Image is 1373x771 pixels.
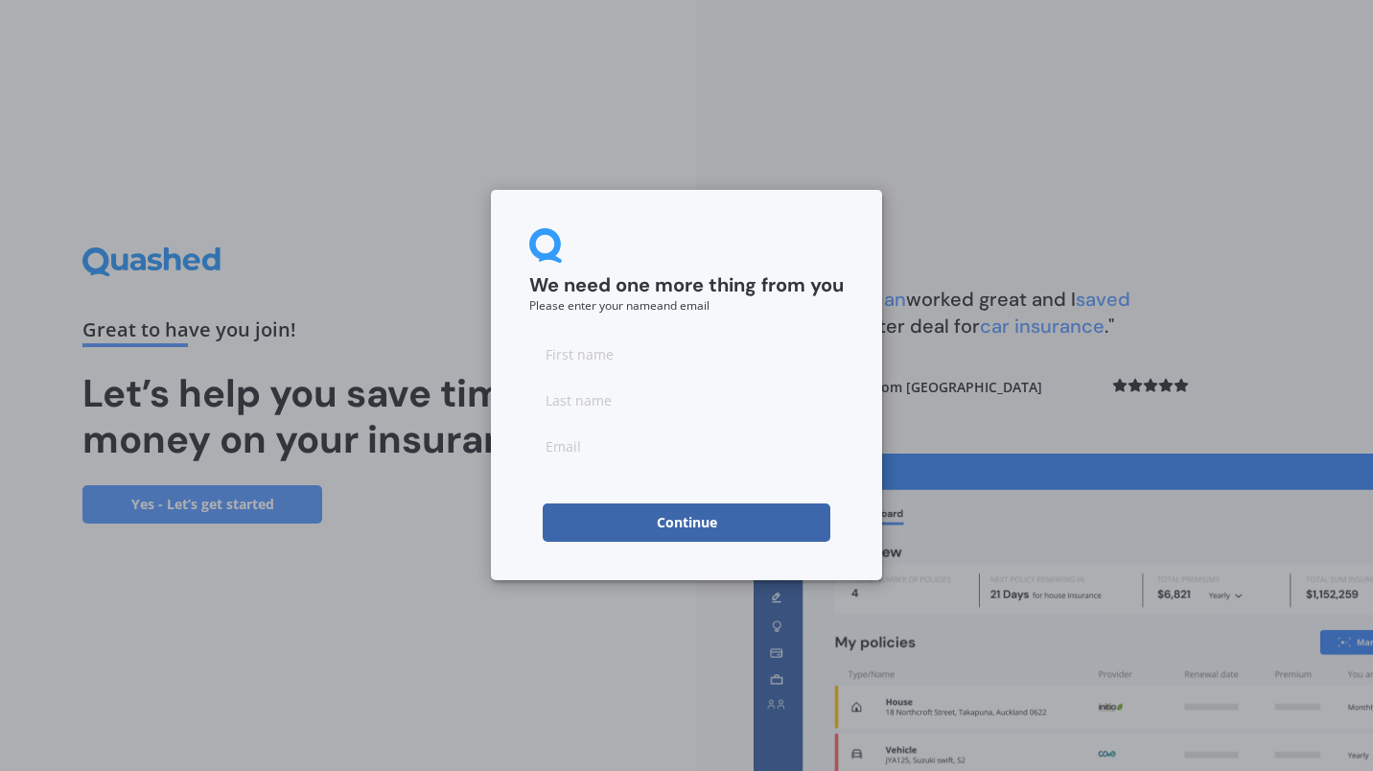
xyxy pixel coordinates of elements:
input: First name [529,335,844,373]
h2: We need one more thing from you [529,274,844,299]
input: Email [529,427,844,465]
input: Last name [529,381,844,419]
small: Please enter your name and email [529,297,710,314]
button: Continue [543,503,830,542]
